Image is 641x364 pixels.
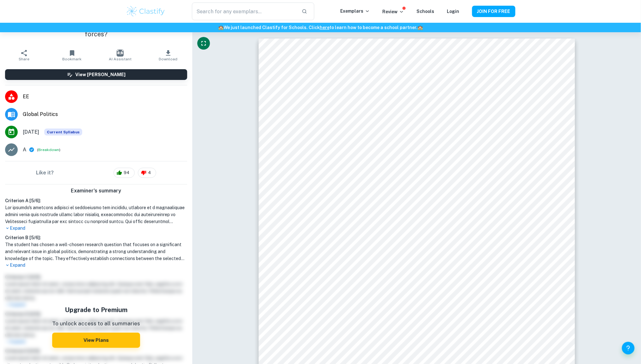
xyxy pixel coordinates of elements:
[63,57,82,61] span: Bookmark
[197,37,210,50] button: Fullscreen
[19,57,29,61] span: Share
[23,128,39,136] span: [DATE]
[138,168,156,178] div: 4
[3,187,190,195] h6: Examiner's summary
[76,71,126,78] h6: View [PERSON_NAME]
[5,241,187,262] h1: The student has chosen a well-chosen research question that focuses on a significant and relevant...
[383,8,404,15] p: Review
[23,146,26,154] p: A
[44,129,82,136] div: This exemplar is based on the current syllabus. Feel free to refer to it for inspiration/ideas wh...
[5,262,187,269] p: Expand
[622,342,635,355] button: Help and Feedback
[472,6,515,17] button: JOIN FOR FREE
[145,170,154,176] span: 4
[320,25,330,30] a: here
[144,46,192,64] button: Download
[52,305,140,315] h5: Upgrade to Premium
[48,46,96,64] button: Bookmark
[117,50,124,57] img: AI Assistant
[36,169,54,177] h6: Like it?
[52,320,140,328] p: To unlock access to all summaries
[44,129,82,136] span: Current Syllabus
[23,93,187,100] span: EE
[38,147,59,153] button: Breakdown
[23,111,187,118] span: Global Politics
[5,197,187,204] h6: Criterion A [ 5 / 6 ]:
[417,9,435,14] a: Schools
[52,333,140,348] button: View Plans
[5,69,187,80] button: View [PERSON_NAME]
[417,25,423,30] span: 🏫
[109,57,132,61] span: AI Assistant
[192,3,296,20] input: Search for any exemplars...
[1,24,640,31] h6: We just launched Clastify for Schools. Click to learn how to become a school partner.
[37,147,60,153] span: ( )
[159,57,178,61] span: Download
[126,5,166,18] img: Clastify logo
[5,204,187,225] h1: Lor ipsumdo's ametcons adipisci el seddoeiusmo tem incididu, utlabore et d magnaaliquae admini ve...
[114,168,135,178] div: 94
[5,225,187,232] p: Expand
[120,170,133,176] span: 94
[218,25,224,30] span: 🏫
[5,234,187,241] h6: Criterion B [ 5 / 6 ]:
[341,8,370,15] p: Exemplars
[447,9,459,14] a: Login
[96,46,144,64] button: AI Assistant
